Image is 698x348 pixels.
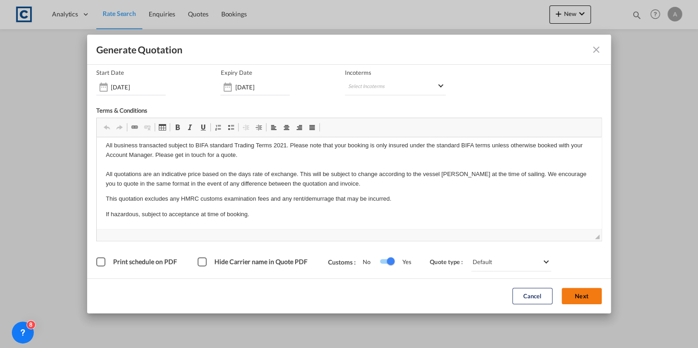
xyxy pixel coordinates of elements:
a: Link (Ctrl+K) [128,121,141,133]
a: Undo (Ctrl+Z) [100,121,113,133]
span: Hide Carrier name in Quote PDF [214,258,307,265]
div: Default [472,258,492,265]
p: If hazardous, subject to acceptance at time of booking. [9,73,495,82]
button: Cancel [512,288,552,305]
md-checkbox: Hide Carrier name in Quote PDF [198,257,310,266]
a: Insert/Remove Bulleted List [224,121,237,133]
p: Start Date [96,69,124,76]
a: Table [156,121,169,133]
a: Align Left [267,121,280,133]
a: Align Right [293,121,306,133]
iframe: Editor, editor10 [97,137,601,229]
a: Italic (Ctrl+I) [184,121,197,133]
a: Insert/Remove Numbered List [212,121,224,133]
span: Incoterms [345,69,446,76]
button: Next [562,288,602,305]
span: Resize [595,234,599,239]
span: Customs : [328,258,363,266]
span: No [363,258,380,265]
span: Print schedule on PDF [113,258,177,265]
a: Decrease Indent [240,121,252,133]
p: This quotation excludes any HMRC customs examination fees and any rent/demurrage that may be incu... [9,57,495,67]
md-switch: Switch 1 [380,255,393,269]
span: Quote type : [430,258,469,265]
a: Justify [306,121,318,133]
md-dialog: Generate QuotationQUOTE ... [87,35,611,313]
a: Center [280,121,293,133]
a: Increase Indent [252,121,265,133]
md-icon: icon-close fg-AAA8AD cursor m-0 [591,44,602,55]
a: Underline (Ctrl+U) [197,121,209,133]
p: Expiry Date [220,69,252,76]
div: Terms & Conditions [96,107,349,118]
input: Start date [111,83,166,91]
input: Expiry date [235,83,290,91]
span: Generate Quotation [96,44,182,56]
a: Bold (Ctrl+B) [171,121,184,133]
span: Yes [393,258,412,265]
md-select: Select Incoterms [345,79,446,95]
a: Unlink [141,121,154,133]
a: Redo (Ctrl+Y) [113,121,126,133]
md-checkbox: Print schedule on PDF [96,257,179,266]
